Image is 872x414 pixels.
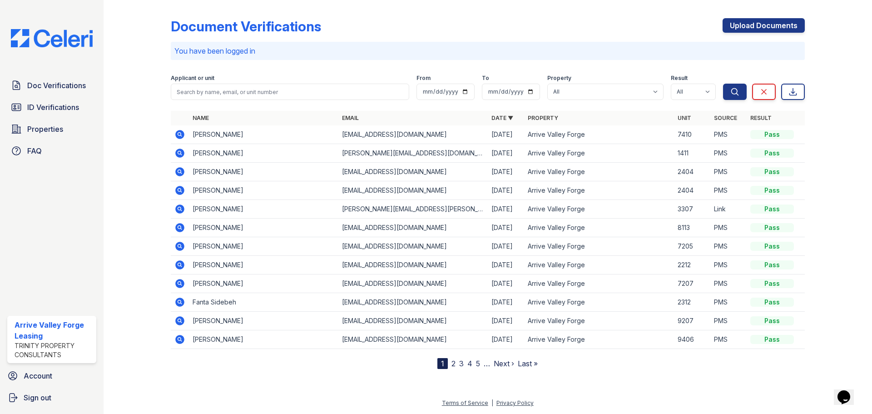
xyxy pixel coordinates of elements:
[710,274,747,293] td: PMS
[338,219,488,237] td: [EMAIL_ADDRESS][DOMAIN_NAME]
[7,98,96,116] a: ID Verifications
[189,237,338,256] td: [PERSON_NAME]
[524,163,674,181] td: Arrive Valley Forge
[484,358,490,369] span: …
[15,319,93,341] div: Arrive Valley Forge Leasing
[488,125,524,144] td: [DATE]
[674,256,710,274] td: 2212
[488,237,524,256] td: [DATE]
[338,144,488,163] td: [PERSON_NAME][EMAIL_ADDRESS][DOMAIN_NAME]
[437,358,448,369] div: 1
[491,115,513,121] a: Date ▼
[488,312,524,330] td: [DATE]
[710,200,747,219] td: Link
[27,124,63,135] span: Properties
[338,293,488,312] td: [EMAIL_ADDRESS][DOMAIN_NAME]
[524,330,674,349] td: Arrive Valley Forge
[674,200,710,219] td: 3307
[338,274,488,293] td: [EMAIL_ADDRESS][DOMAIN_NAME]
[4,29,100,47] img: CE_Logo_Blue-a8612792a0a2168367f1c8372b55b34899dd931a85d93a1a3d3e32e68fde9ad4.png
[189,256,338,274] td: [PERSON_NAME]
[674,181,710,200] td: 2404
[442,399,488,406] a: Terms of Service
[338,312,488,330] td: [EMAIL_ADDRESS][DOMAIN_NAME]
[7,120,96,138] a: Properties
[674,293,710,312] td: 2312
[710,144,747,163] td: PMS
[4,389,100,407] a: Sign out
[189,144,338,163] td: [PERSON_NAME]
[674,312,710,330] td: 9207
[459,359,464,368] a: 3
[27,102,79,113] span: ID Verifications
[524,200,674,219] td: Arrive Valley Forge
[524,181,674,200] td: Arrive Valley Forge
[710,163,747,181] td: PMS
[524,274,674,293] td: Arrive Valley Forge
[171,18,321,35] div: Document Verifications
[338,237,488,256] td: [EMAIL_ADDRESS][DOMAIN_NAME]
[467,359,472,368] a: 4
[710,330,747,349] td: PMS
[24,392,51,403] span: Sign out
[488,200,524,219] td: [DATE]
[338,330,488,349] td: [EMAIL_ADDRESS][DOMAIN_NAME]
[710,181,747,200] td: PMS
[189,293,338,312] td: Fanta Sidebeh
[488,256,524,274] td: [DATE]
[750,115,772,121] a: Result
[750,242,794,251] div: Pass
[834,378,863,405] iframe: chat widget
[750,260,794,269] div: Pass
[416,75,431,82] label: From
[710,293,747,312] td: PMS
[342,115,359,121] a: Email
[674,330,710,349] td: 9406
[24,370,52,381] span: Account
[674,219,710,237] td: 8113
[524,237,674,256] td: Arrive Valley Forge
[476,359,480,368] a: 5
[674,274,710,293] td: 7207
[750,223,794,232] div: Pass
[674,144,710,163] td: 1411
[528,115,558,121] a: Property
[714,115,737,121] a: Source
[488,330,524,349] td: [DATE]
[496,399,534,406] a: Privacy Policy
[524,256,674,274] td: Arrive Valley Forge
[750,167,794,176] div: Pass
[750,205,794,214] div: Pass
[7,142,96,160] a: FAQ
[524,219,674,237] td: Arrive Valley Forge
[338,181,488,200] td: [EMAIL_ADDRESS][DOMAIN_NAME]
[488,219,524,237] td: [DATE]
[7,76,96,95] a: Doc Verifications
[27,80,86,91] span: Doc Verifications
[171,75,214,82] label: Applicant or unit
[674,163,710,181] td: 2404
[338,256,488,274] td: [EMAIL_ADDRESS][DOMAIN_NAME]
[174,45,801,56] p: You have been logged in
[491,399,493,406] div: |
[488,274,524,293] td: [DATE]
[710,237,747,256] td: PMS
[338,125,488,144] td: [EMAIL_ADDRESS][DOMAIN_NAME]
[27,145,42,156] span: FAQ
[488,293,524,312] td: [DATE]
[524,293,674,312] td: Arrive Valley Forge
[15,341,93,359] div: Trinity Property Consultants
[674,125,710,144] td: 7410
[671,75,688,82] label: Result
[189,219,338,237] td: [PERSON_NAME]
[750,149,794,158] div: Pass
[488,181,524,200] td: [DATE]
[678,115,691,121] a: Unit
[547,75,571,82] label: Property
[482,75,489,82] label: To
[524,144,674,163] td: Arrive Valley Forge
[494,359,514,368] a: Next ›
[710,125,747,144] td: PMS
[193,115,209,121] a: Name
[4,367,100,385] a: Account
